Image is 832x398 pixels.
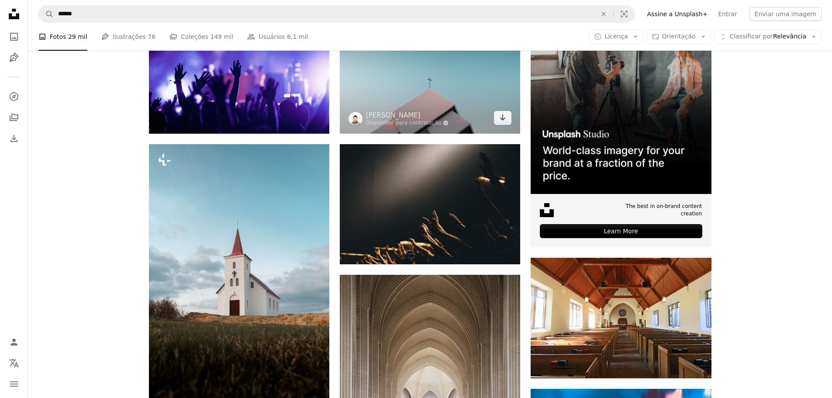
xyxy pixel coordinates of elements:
[540,224,702,238] div: Learn More
[642,7,713,21] a: Assine a Unsplash+
[5,333,23,351] a: Entrar / Cadastrar-se
[531,13,711,194] img: file-1715651741414-859baba4300dimage
[5,5,23,24] a: Início — Unsplash
[366,120,449,127] a: Disponível para contratação
[494,111,511,125] a: Baixar
[614,6,635,22] button: Pesquisa visual
[5,49,23,66] a: Ilustrações
[149,275,329,283] a: uma igreja branca com um campanário vermelho em uma colina
[5,88,23,105] a: Explorar
[540,203,554,217] img: file-1631678316303-ed18b8b5cb9cimage
[749,7,822,21] button: Enviar uma imagem
[340,13,520,133] img: photo of brown church
[340,200,520,208] a: grupo de pessoas acenando com as mãos
[149,69,329,77] a: Torcendo pela multidão com as mãos no ar desfrutando no festival de música
[39,6,54,22] button: Pesquise na Unsplash
[247,23,308,51] a: Usuários 6,1 mil
[531,13,711,247] a: The best in on-brand content creationLearn More
[340,69,520,77] a: photo of brown church
[531,258,711,378] img: interior da catedral
[5,28,23,45] a: Fotos
[531,314,711,322] a: interior da catedral
[38,5,635,23] form: Pesquise conteúdo visual em todo o site
[101,23,155,51] a: Ilustrações 76
[589,30,643,44] button: Licença
[603,203,702,218] span: The best in on-brand content creation
[713,7,742,21] a: Entrar
[169,23,233,51] a: Coleções 149 mil
[730,32,806,41] span: Relevância
[349,112,362,126] img: Ir para o perfil de Akira Hojo
[5,130,23,147] a: Histórico de downloads
[662,33,696,40] span: Orientação
[5,354,23,372] button: Idioma
[340,144,520,264] img: grupo de pessoas acenando com as mãos
[715,30,822,44] button: Classificar porRelevância
[730,33,773,40] span: Classificar por
[604,33,628,40] span: Licença
[211,32,234,42] span: 149 mil
[148,32,155,42] span: 76
[647,30,711,44] button: Orientação
[287,32,308,42] span: 6,1 mil
[366,111,449,120] a: [PERSON_NAME]
[594,6,613,22] button: Limpar
[5,109,23,126] a: Coleções
[149,13,329,133] img: Torcendo pela multidão com as mãos no ar desfrutando no festival de música
[5,375,23,393] button: Menu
